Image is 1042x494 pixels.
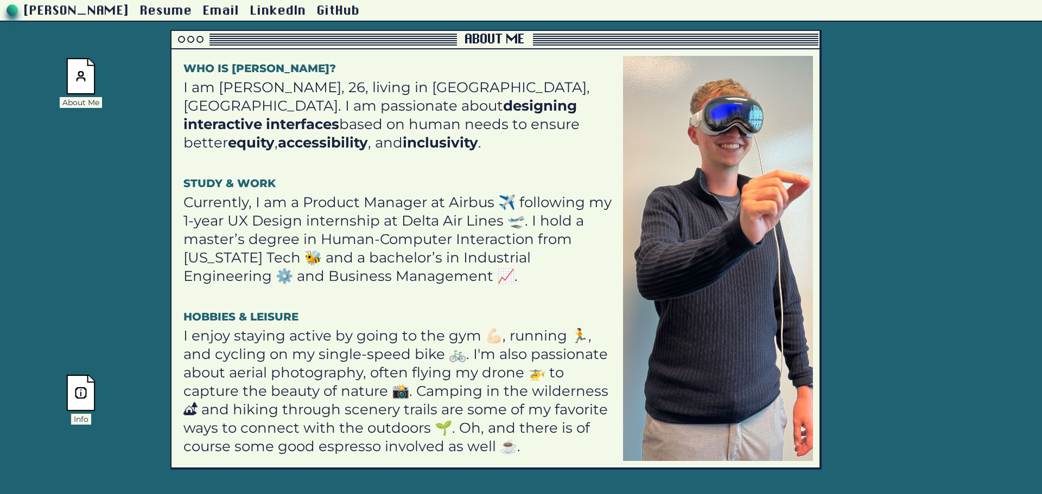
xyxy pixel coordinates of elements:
strong: equity [228,134,275,151]
div: About Me [60,97,102,108]
a: LinkedIn [251,4,307,18]
div: About Me [462,33,528,46]
h1: Who is [PERSON_NAME]? [183,61,615,75]
a: Email [204,4,240,18]
p: I am [PERSON_NAME], 26, living in [GEOGRAPHIC_DATA], [GEOGRAPHIC_DATA]. I am passionate about bas... [183,78,615,152]
strong: inclusivity [403,134,478,151]
a: [PERSON_NAME] [24,4,130,18]
strong: accessibility [278,134,368,151]
a: Resume [141,4,193,18]
p: Currently, I am a Product Manager at Airbus ✈️ following my 1-year UX Design internship at Delta ... [183,193,615,285]
p: I enjoy staying active by going to the gym 💪🏻, running 🏃, and cycling on my single-speed bike 🚲. ... [183,326,615,455]
a: GitHub [317,4,360,18]
div: Info [71,414,91,425]
h4: Study & Work [183,163,615,190]
h4: Hobbies & Leisure [183,296,615,324]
